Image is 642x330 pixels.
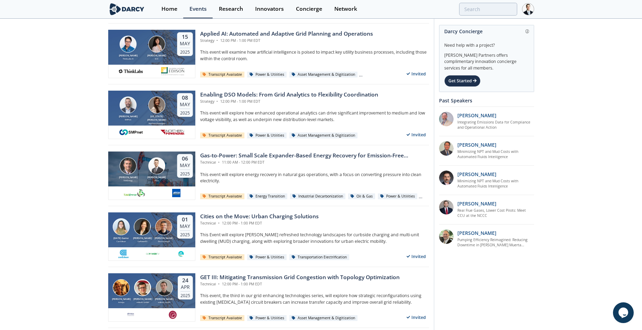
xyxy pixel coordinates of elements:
[247,72,287,78] div: Power & Utilities
[403,130,429,139] div: Invited
[217,221,221,226] span: •
[118,57,139,60] div: ThinkLabs AI
[200,99,378,104] div: Strategy 12:00 PM - 1:00 PM EDT
[160,128,185,136] img: 70d35f63-5f06-4a1b-a59d-539dcf924fe9
[180,223,190,229] div: May
[348,193,375,200] div: Oil & Gas
[613,302,635,323] iframe: chat widget
[200,172,429,184] p: This event will explore energy recovery in natural gas operations, with a focus on converting pre...
[118,54,139,58] div: [PERSON_NAME]
[378,193,418,200] div: Power & Utilities
[289,72,358,78] div: Asset Management & Digitization
[146,115,167,122] div: [US_STATE][PERSON_NAME]
[289,132,358,139] div: Asset Management & Digitization
[113,279,130,296] img: Nicolas Lair
[334,6,357,12] div: Network
[247,315,287,321] div: Power & Utilities
[148,157,165,174] img: Shayne Dunbar
[439,141,454,156] img: f391ab45-d698-4384-b787-576124f63af6
[200,38,373,44] div: Strategy 12:00 PM - 1:00 PM EDT
[255,6,284,12] div: Innovators
[108,152,429,200] a: James Cleland [PERSON_NAME] TAKEnergy Shayne Dunbar [PERSON_NAME] Atco 06 May 2025 Gas-to-Power: ...
[200,72,245,78] div: Transcript Available
[146,250,160,258] img: 0125dc5e-9ce2-41a5-8928-d72ce53c47cd
[180,109,190,116] div: 2025
[525,29,529,33] img: information.svg
[146,176,167,180] div: [PERSON_NAME]
[180,48,190,55] div: 2025
[153,301,175,304] div: enliteAI GmbH
[247,254,287,260] div: Power & Utilities
[119,67,143,75] img: cea6cb8d-c661-4e82-962b-34554ec2b6c9
[180,162,190,168] div: May
[444,48,529,71] div: [PERSON_NAME] Partners offers complimentary innovation concierge services for all members.
[200,221,319,226] div: Technical 12:00 PM - 1:00 PM EDT
[118,179,139,182] div: TAKEnergy
[215,99,219,104] span: •
[200,212,319,221] div: Cities on the Move: Urban Charging Solutions
[156,279,173,296] img: Anton Fuxjäger
[146,122,167,125] div: Northern Powergrid
[200,254,245,260] div: Transcript Available
[200,232,429,245] p: This Event will explore [PERSON_NAME] refreshed technology landscapes for curbside charging and m...
[180,34,190,40] div: 15
[296,6,322,12] div: Concierge
[119,128,143,136] img: 20a2a954-b2c2-43e5-944f-0522b5f4b310
[457,120,534,131] a: Integrating Emissions Data for Compliance and Operational Action
[289,315,358,321] div: Asset Management & Digitization
[161,6,177,12] div: Home
[290,193,346,200] div: Industrial Decarbonization
[180,230,190,237] div: 2025
[108,273,429,322] a: Nicolas Lair [PERSON_NAME] Artelys Clemens Wasner [PERSON_NAME] enliteAI GmbH Anton Fuxjäger [PER...
[200,91,378,99] div: Enabling DSO Models: From Grid Analytics to Flexibility Coordination
[113,218,130,235] img: Lucia Game
[127,311,135,319] img: 9d8d18fb-46c2-48b1-a039-9c9606712bf4
[457,178,534,190] a: Minimizing NPT and Mud Costs with Automated Fluids Intelligence
[457,208,534,219] a: Real Flue Gases, Lower Cost Pilots: Meet CCU at the NCCC
[439,94,534,107] div: Past Speakers
[108,212,429,261] a: Lucia Game [DATE] Game Con Edison Rachel Corn [PERSON_NAME] GoPowerEV Patrick Finch [PERSON_NAME]...
[146,54,167,58] div: [PERSON_NAME]
[132,240,153,243] div: GoPowerEV
[134,279,151,296] img: Clemens Wasner
[146,57,167,60] div: SCE
[247,132,287,139] div: Power & Utilities
[200,160,429,165] div: Technical 11:00 AM - 12:00 PM EDT
[180,169,190,176] div: 2025
[439,112,454,126] img: ed2b4adb-f152-4947-b39b-7b15fa9ececc
[153,237,175,240] div: [PERSON_NAME]
[132,297,153,301] div: [PERSON_NAME]
[123,189,146,197] img: e3101a0d-5b51-4dfd-b68e-9ed3fd20162d
[215,38,219,43] span: •
[200,30,373,38] div: Applied AI: Automated and Adaptive Grid Planning and Operations
[180,94,190,101] div: 08
[200,152,429,160] div: Gas-to-Power: Small Scale Expander-Based Energy Recovery for Emission-Free Electricity
[180,101,190,108] div: May
[134,218,151,235] img: Rachel Corn
[120,97,137,113] img: Anastasios Rousis
[457,141,496,148] p: [PERSON_NAME]
[168,311,177,319] img: f896e2a8-23af-4238-8f83-2c2df604f428
[522,3,534,15] img: Profile
[153,297,175,301] div: [PERSON_NAME]
[200,293,429,305] p: This event, the third in our grid enhancing technologies series, will explore how strategic recon...
[247,193,288,200] div: Energy Transition
[217,282,221,286] span: •
[180,291,190,298] div: 2025
[146,179,167,182] div: Atco
[200,282,400,287] div: Technical 12:00 PM - 1:00 PM EDT
[189,6,207,12] div: Events
[439,200,454,214] img: 47500b57-f1ab-48fc-99f2-2a06715d5bad
[108,30,429,78] a: Josh Wong [PERSON_NAME] ThinkLabs AI Lesia Bilitchenko [PERSON_NAME] SCE 15 May 2025 Applied AI: ...
[200,193,245,200] div: Transcript Available
[180,216,190,223] div: 01
[132,237,153,240] div: [PERSON_NAME]
[177,250,185,258] img: 1653497294540-1643996190329%5B1%5D
[180,40,190,47] div: May
[118,115,139,119] div: [PERSON_NAME]
[457,200,496,207] p: [PERSON_NAME]
[200,273,400,282] div: GET III: Mitigating Transmission Grid Congestion with Topology Optimization
[439,229,454,244] img: 86e59a17-6af7-4f0c-90df-8cecba4476f1
[403,70,429,78] div: Invited
[148,36,165,53] img: Lesia Bilitchenko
